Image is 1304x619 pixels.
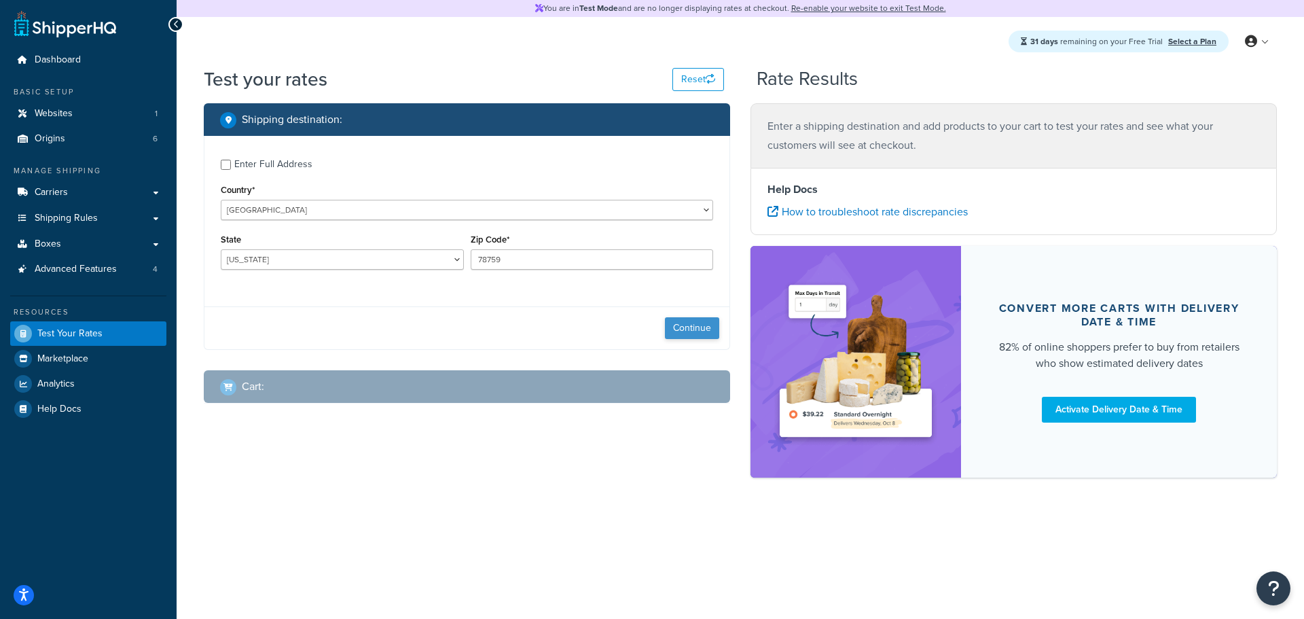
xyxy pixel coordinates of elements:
a: Shipping Rules [10,206,166,231]
h4: Help Docs [767,181,1260,198]
a: Carriers [10,180,166,205]
h2: Rate Results [757,69,858,90]
span: Origins [35,133,65,145]
span: remaining on your Free Trial [1030,35,1165,48]
a: Websites1 [10,101,166,126]
div: Convert more carts with delivery date & time [994,302,1244,329]
button: Open Resource Center [1256,571,1290,605]
span: Websites [35,108,73,120]
a: Test Your Rates [10,321,166,346]
a: Help Docs [10,397,166,421]
span: Dashboard [35,54,81,66]
span: 4 [153,264,158,275]
span: Test Your Rates [37,328,103,340]
span: Marketplace [37,353,88,365]
a: Boxes [10,232,166,257]
div: 82% of online shoppers prefer to buy from retailers who show estimated delivery dates [994,339,1244,372]
span: Shipping Rules [35,213,98,224]
p: Enter a shipping destination and add products to your cart to test your rates and see what your c... [767,117,1260,155]
span: 1 [155,108,158,120]
div: Basic Setup [10,86,166,98]
li: Origins [10,126,166,152]
div: Manage Shipping [10,165,166,177]
span: Analytics [37,378,75,390]
span: 6 [153,133,158,145]
span: Advanced Features [35,264,117,275]
a: Select a Plan [1168,35,1216,48]
h2: Cart : [242,381,264,393]
a: Origins6 [10,126,166,152]
span: Boxes [35,238,61,250]
h1: Test your rates [204,66,327,92]
label: State [221,234,241,245]
label: Zip Code* [471,234,509,245]
a: Analytics [10,372,166,396]
img: feature-image-ddt-36eae7f7280da8017bfb280eaccd9c446f90b1fe08728e4019434db127062ab4.png [771,266,941,457]
div: Resources [10,306,166,318]
input: Enter Full Address [221,160,231,170]
a: Re-enable your website to exit Test Mode. [791,2,946,14]
span: Carriers [35,187,68,198]
button: Reset [672,68,724,91]
a: Activate Delivery Date & Time [1042,397,1196,423]
span: Help Docs [37,404,81,415]
h2: Shipping destination : [242,113,342,126]
div: Enter Full Address [234,155,312,174]
a: Dashboard [10,48,166,73]
button: Continue [665,317,719,339]
label: Country* [221,185,255,195]
strong: Test Mode [579,2,618,14]
a: Advanced Features4 [10,257,166,282]
a: How to troubleshoot rate discrepancies [767,204,968,219]
li: Advanced Features [10,257,166,282]
strong: 31 days [1030,35,1058,48]
a: Marketplace [10,347,166,371]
